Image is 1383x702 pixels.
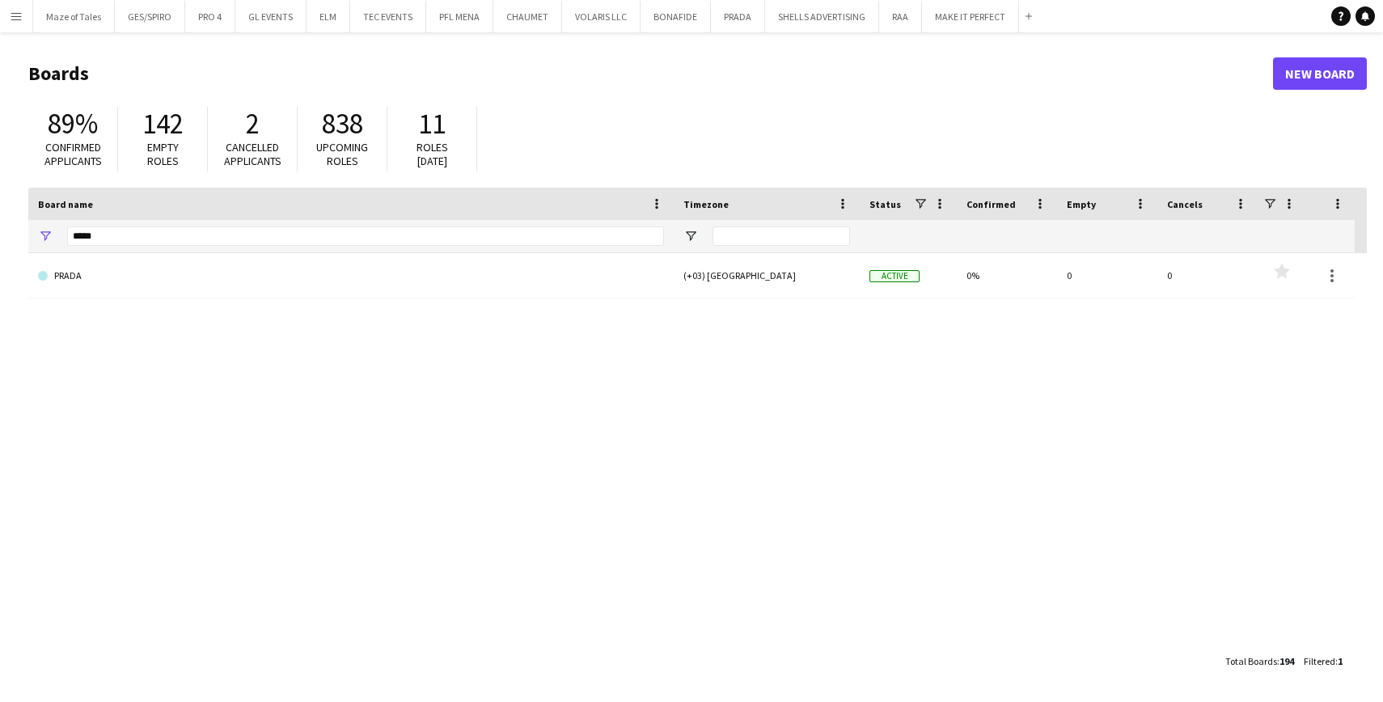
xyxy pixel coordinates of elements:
div: 0 [1157,253,1258,298]
button: GES/SPIRO [115,1,185,32]
span: Timezone [683,198,729,210]
span: Empty [1067,198,1096,210]
span: Confirmed applicants [44,140,102,168]
span: Cancels [1167,198,1203,210]
div: : [1225,645,1294,677]
button: Open Filter Menu [38,229,53,243]
button: PRADA [711,1,765,32]
span: Upcoming roles [316,140,368,168]
div: 0 [1057,253,1157,298]
a: PRADA [38,253,664,298]
button: CHAUMET [493,1,562,32]
span: 194 [1279,655,1294,667]
span: Total Boards [1225,655,1277,667]
button: RAA [879,1,922,32]
span: Filtered [1304,655,1335,667]
span: Status [869,198,901,210]
button: ELM [307,1,350,32]
button: MAKE IT PERFECT [922,1,1019,32]
h1: Boards [28,61,1273,86]
button: PRO 4 [185,1,235,32]
span: Active [869,270,920,282]
span: 1 [1338,655,1343,667]
span: 11 [418,106,446,142]
button: Maze of Tales [33,1,115,32]
span: Confirmed [966,198,1016,210]
input: Board name Filter Input [67,226,664,246]
input: Timezone Filter Input [713,226,850,246]
span: 142 [142,106,184,142]
div: : [1304,645,1343,677]
span: Cancelled applicants [224,140,281,168]
button: VOLARIS LLC [562,1,641,32]
span: Board name [38,198,93,210]
button: TEC EVENTS [350,1,426,32]
div: 0% [957,253,1057,298]
a: New Board [1273,57,1367,90]
span: 89% [48,106,98,142]
button: Open Filter Menu [683,229,698,243]
span: Empty roles [147,140,179,168]
button: GL EVENTS [235,1,307,32]
span: 838 [322,106,363,142]
div: (+03) [GEOGRAPHIC_DATA] [674,253,860,298]
span: Roles [DATE] [417,140,448,168]
button: SHELLS ADVERTISING [765,1,879,32]
button: BONAFIDE [641,1,711,32]
span: 2 [246,106,260,142]
button: PFL MENA [426,1,493,32]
